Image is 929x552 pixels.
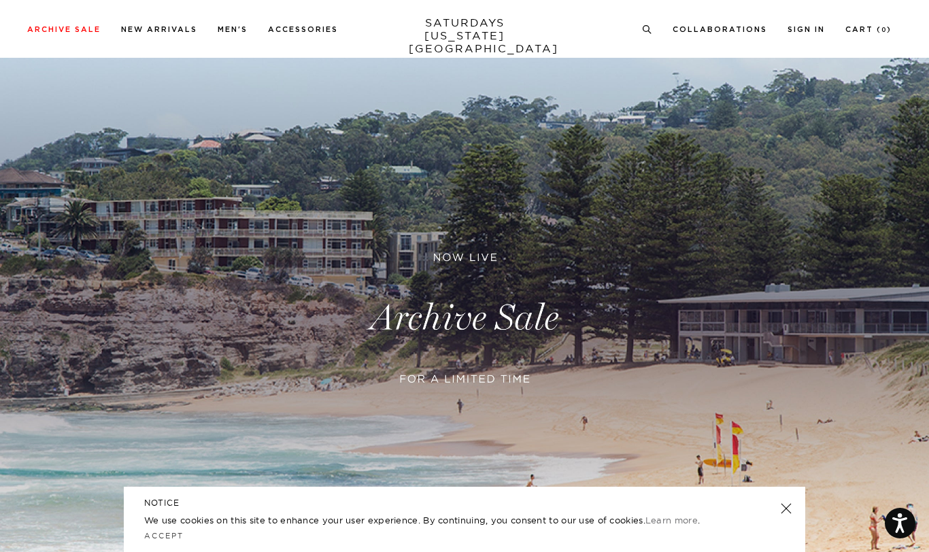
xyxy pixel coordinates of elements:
[144,497,785,509] h5: NOTICE
[845,26,892,33] a: Cart (0)
[409,16,521,55] a: SATURDAYS[US_STATE][GEOGRAPHIC_DATA]
[144,531,184,540] a: Accept
[788,26,825,33] a: Sign In
[144,513,737,527] p: We use cookies on this site to enhance your user experience. By continuing, you consent to our us...
[121,26,197,33] a: New Arrivals
[645,515,698,525] a: Learn more
[881,27,887,33] small: 0
[218,26,248,33] a: Men's
[27,26,101,33] a: Archive Sale
[268,26,338,33] a: Accessories
[673,26,767,33] a: Collaborations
